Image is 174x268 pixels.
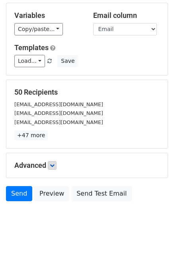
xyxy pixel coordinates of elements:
button: Save [57,55,78,67]
h5: Variables [14,11,81,20]
a: Send Test Email [71,186,132,201]
h5: Email column [93,11,160,20]
a: Templates [14,43,49,52]
a: Load... [14,55,45,67]
small: [EMAIL_ADDRESS][DOMAIN_NAME] [14,110,103,116]
small: [EMAIL_ADDRESS][DOMAIN_NAME] [14,101,103,107]
iframe: Chat Widget [134,230,174,268]
a: Copy/paste... [14,23,63,35]
a: Preview [34,186,69,201]
h5: 50 Recipients [14,88,160,97]
small: [EMAIL_ADDRESS][DOMAIN_NAME] [14,119,103,125]
a: +47 more [14,130,48,140]
a: Send [6,186,32,201]
h5: Advanced [14,161,160,170]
